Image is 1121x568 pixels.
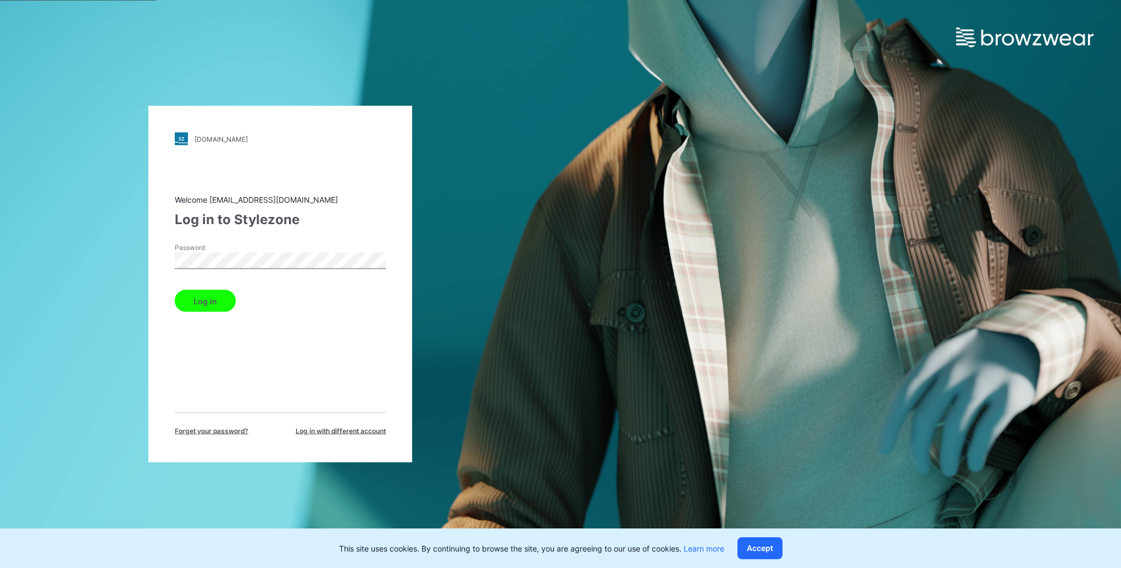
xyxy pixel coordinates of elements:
div: Welcome [EMAIL_ADDRESS][DOMAIN_NAME] [175,194,386,205]
div: Log in to Stylezone [175,210,386,230]
a: Learn more [684,544,724,553]
img: stylezone-logo.562084cfcfab977791bfbf7441f1a819.svg [175,132,188,146]
label: Password [175,243,252,253]
span: Forget your password? [175,426,248,436]
a: [DOMAIN_NAME] [175,132,386,146]
p: This site uses cookies. By continuing to browse the site, you are agreeing to our use of cookies. [339,543,724,554]
div: [DOMAIN_NAME] [195,135,248,143]
img: browzwear-logo.e42bd6dac1945053ebaf764b6aa21510.svg [956,27,1094,47]
span: Log in with different account [296,426,386,436]
button: Log in [175,290,236,312]
button: Accept [737,537,783,559]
